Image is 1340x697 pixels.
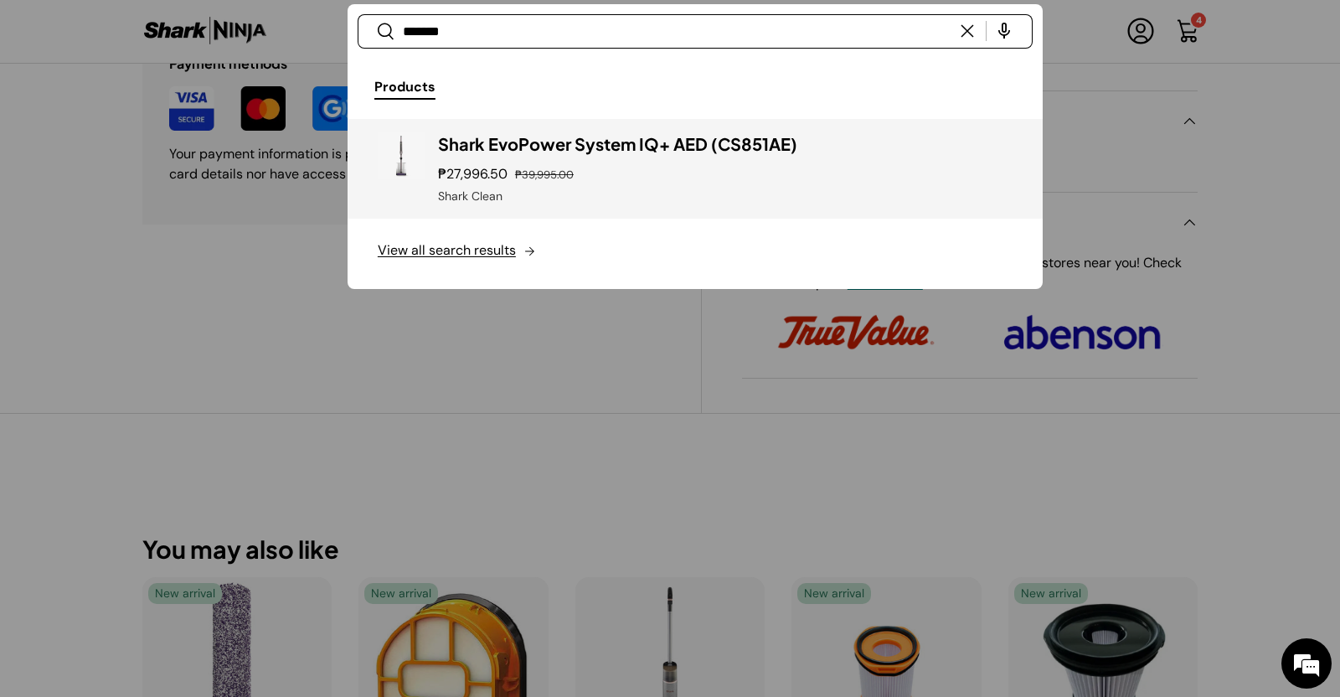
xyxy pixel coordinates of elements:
[438,165,512,183] strong: ₱27,996.50
[438,188,1013,205] div: Shark Clean
[8,457,319,516] textarea: Type your message and hit 'Enter'
[348,119,1043,219] a: Shark EvoPower System IQ+ AED (CS851AE) ₱27,996.50 ₱39,995.00 Shark Clean
[515,168,574,182] s: ₱39,995.00
[87,94,281,116] div: Chat with us now
[275,8,315,49] div: Minimize live chat window
[977,13,1031,50] speech-search-button: Search by voice
[438,132,1013,156] h3: Shark EvoPower System IQ+ AED (CS851AE)
[348,219,1043,289] button: View all search results
[374,68,435,106] button: Products
[97,211,231,380] span: We're online!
